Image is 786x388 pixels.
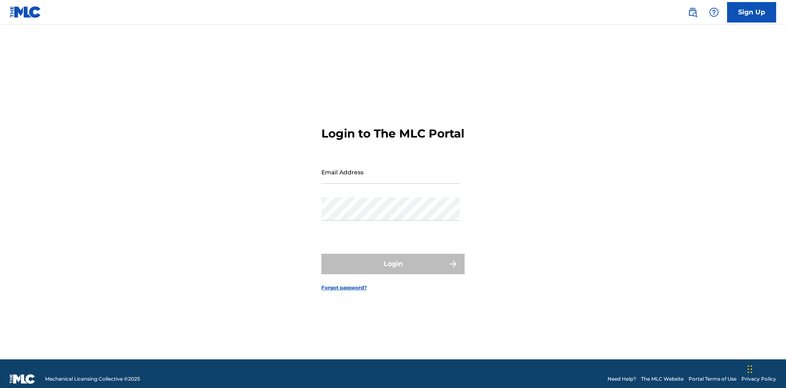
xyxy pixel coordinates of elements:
img: help [709,7,719,17]
div: Drag [748,357,752,381]
h3: Login to The MLC Portal [321,126,464,141]
img: logo [10,374,35,384]
span: Mechanical Licensing Collective © 2025 [45,375,140,383]
div: Help [706,4,722,20]
a: Portal Terms of Use [689,375,736,383]
a: Public Search [684,4,701,20]
a: Need Help? [608,375,636,383]
a: Sign Up [727,2,776,23]
img: search [688,7,698,17]
a: The MLC Website [641,375,684,383]
iframe: Chat Widget [745,349,786,388]
a: Forgot password? [321,284,367,291]
img: MLC Logo [10,6,41,18]
a: Privacy Policy [741,375,776,383]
